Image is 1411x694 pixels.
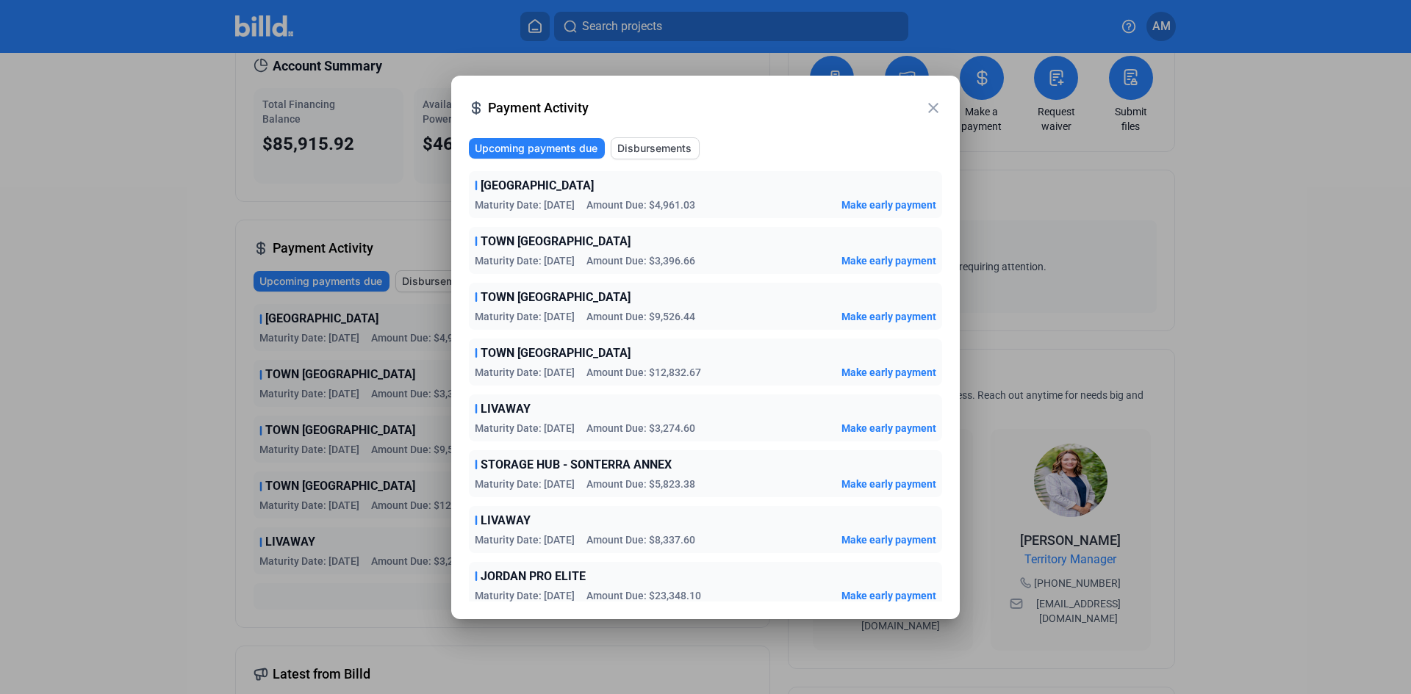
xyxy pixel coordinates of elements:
[841,477,936,491] button: Make early payment
[475,421,575,435] span: Maturity Date: [DATE]
[586,365,701,380] span: Amount Due: $12,832.67
[841,421,936,435] button: Make early payment
[481,400,531,418] span: LIVAWAY
[586,309,695,324] span: Amount Due: $9,526.44
[586,421,695,435] span: Amount Due: $3,274.60
[481,233,631,250] span: TOWN [GEOGRAPHIC_DATA]
[481,568,586,585] span: JORDAN PRO ELITE
[586,532,695,547] span: Amount Due: $8,337.60
[481,289,631,306] span: TOWN [GEOGRAPHIC_DATA]
[841,309,936,324] button: Make early payment
[841,365,936,380] button: Make early payment
[481,344,631,362] span: TOWN [GEOGRAPHIC_DATA]
[475,532,575,547] span: Maturity Date: [DATE]
[475,477,575,491] span: Maturity Date: [DATE]
[617,141,692,156] span: Disbursements
[586,477,695,491] span: Amount Due: $5,823.38
[488,98,924,118] span: Payment Activity
[481,512,531,529] span: LIVAWAY
[841,532,936,547] button: Make early payment
[481,456,672,474] span: STORAGE HUB - SONTERRA ANNEX
[475,253,575,268] span: Maturity Date: [DATE]
[469,138,605,159] button: Upcoming payments due
[924,99,942,117] mat-icon: close
[481,177,594,195] span: [GEOGRAPHIC_DATA]
[611,137,700,159] button: Disbursements
[475,588,575,603] span: Maturity Date: [DATE]
[841,253,936,268] button: Make early payment
[475,141,597,156] span: Upcoming payments due
[475,365,575,380] span: Maturity Date: [DATE]
[586,588,701,603] span: Amount Due: $23,348.10
[841,588,936,603] button: Make early payment
[475,198,575,212] span: Maturity Date: [DATE]
[586,253,695,268] span: Amount Due: $3,396.66
[841,198,936,212] button: Make early payment
[475,309,575,324] span: Maturity Date: [DATE]
[586,198,695,212] span: Amount Due: $4,961.03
